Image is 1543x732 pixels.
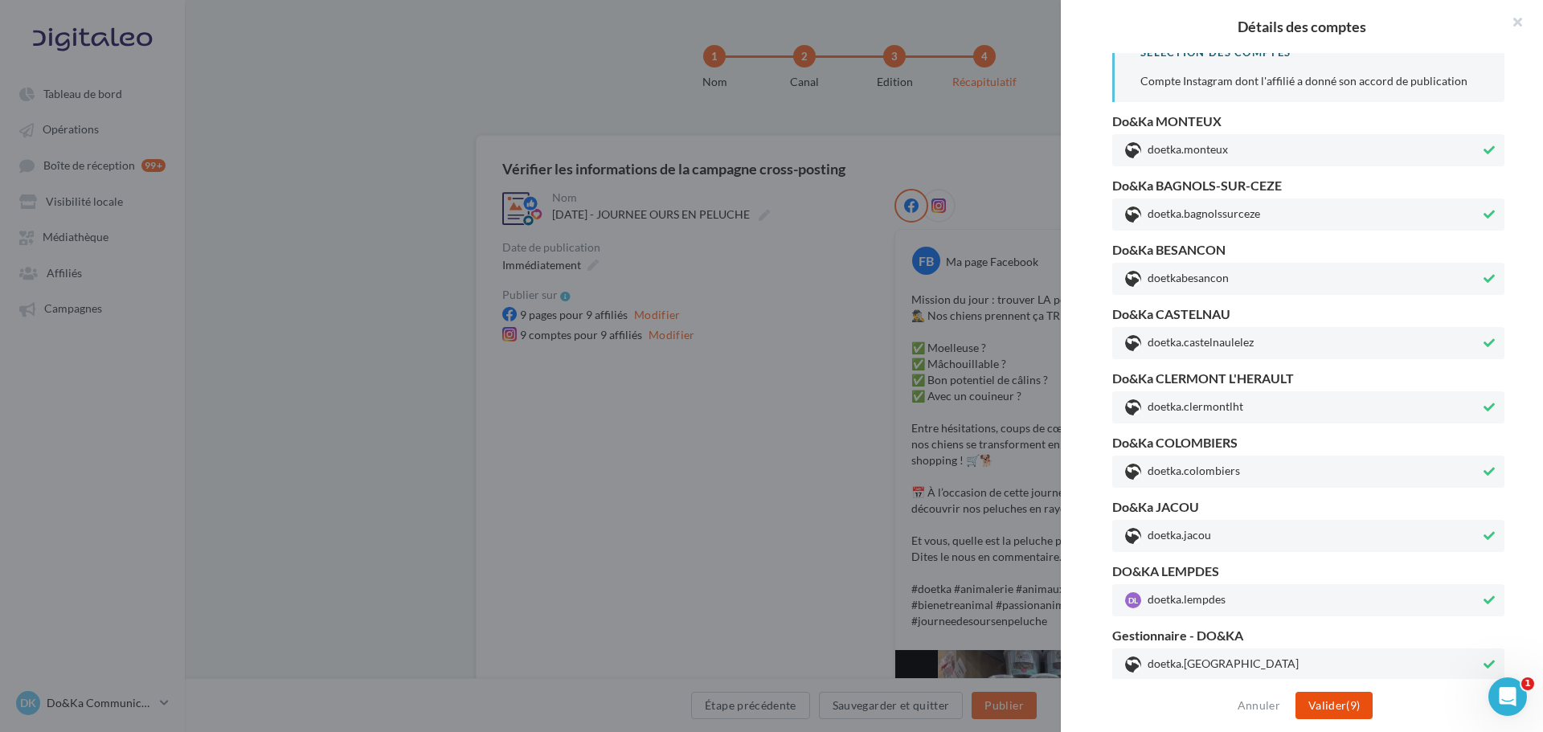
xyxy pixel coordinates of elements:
p: Do&Ka BESANCON [1112,243,1504,256]
p: Do&Ka CASTELNAU [1112,308,1504,321]
span: doetka.castelnaulelez [1125,335,1480,351]
p: Do&Ka MONTEUX [1112,115,1504,128]
p: Détails des comptes [1087,19,1517,34]
span: 1 [1521,677,1534,690]
span: doetka.monteux [1125,142,1480,158]
span: doetka.jacou [1125,528,1480,544]
span: doetka.bagnolssurceze [1125,207,1480,223]
span: dl [1128,596,1138,604]
div: Sélection des comptes [1140,45,1479,60]
button: Valider(9) [1295,692,1373,719]
button: Annuler [1231,696,1287,715]
p: Do&Ka CLERMONT L'HERAULT [1112,372,1504,385]
span: doetka.colombiers [1125,464,1480,480]
span: doetkabesancon [1125,271,1480,287]
p: Do&Ka BAGNOLS-SUR-CEZE [1112,179,1504,192]
p: Do&Ka COLOMBIERS [1112,436,1504,449]
span: doetka.lempdes [1125,592,1480,608]
p: Compte Instagram dont l'affilié a donné son accord de publication [1140,73,1479,89]
p: Do&Ka JACOU [1112,501,1504,513]
p: DO&KA LEMPDES [1112,565,1504,578]
span: doetka.clermontlht [1125,399,1480,415]
span: doetka.[GEOGRAPHIC_DATA] [1125,656,1480,673]
iframe: Intercom live chat [1488,677,1527,716]
p: Gestionnaire - DO&KA [1112,629,1504,642]
span: Valider [1308,698,1346,712]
